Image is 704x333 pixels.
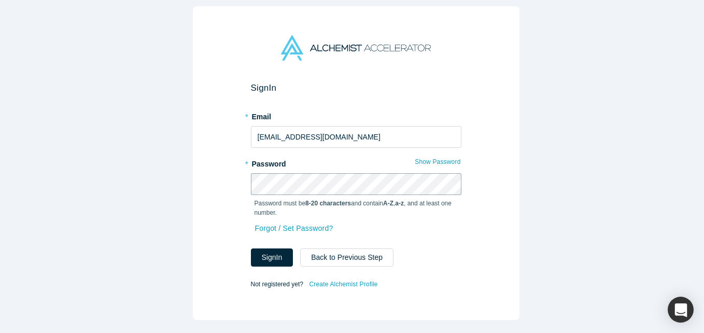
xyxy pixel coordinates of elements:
[251,155,461,170] label: Password
[300,248,393,267] button: Back to Previous Step
[383,200,393,207] strong: A-Z
[251,248,293,267] button: SignIn
[251,108,461,122] label: Email
[281,35,430,61] img: Alchemist Accelerator Logo
[255,219,334,238] a: Forgot / Set Password?
[305,200,351,207] strong: 8-20 characters
[308,277,378,291] a: Create Alchemist Profile
[395,200,404,207] strong: a-z
[251,281,303,288] span: Not registered yet?
[251,82,461,93] h2: Sign In
[414,155,461,169] button: Show Password
[255,199,458,217] p: Password must be and contain , , and at least one number.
